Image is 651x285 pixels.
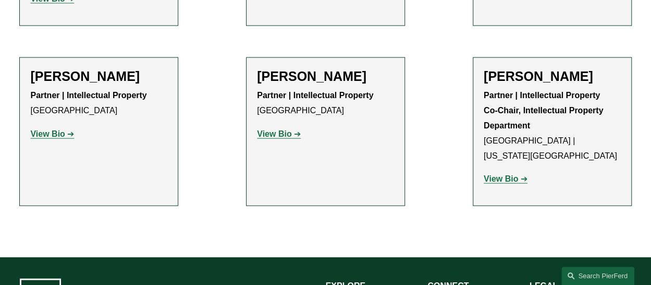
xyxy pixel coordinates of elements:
[484,174,527,183] a: View Bio
[257,129,291,138] strong: View Bio
[484,68,621,84] h2: [PERSON_NAME]
[30,88,167,118] p: [GEOGRAPHIC_DATA]
[30,91,146,100] strong: Partner | Intellectual Property
[257,88,394,118] p: [GEOGRAPHIC_DATA]
[30,68,167,84] h2: [PERSON_NAME]
[257,91,373,100] strong: Partner | Intellectual Property
[484,174,518,183] strong: View Bio
[484,91,606,130] strong: Partner | Intellectual Property Co-Chair, Intellectual Property Department
[484,88,621,163] p: [GEOGRAPHIC_DATA] | [US_STATE][GEOGRAPHIC_DATA]
[30,129,74,138] a: View Bio
[561,267,634,285] a: Search this site
[30,129,65,138] strong: View Bio
[257,68,394,84] h2: [PERSON_NAME]
[257,129,301,138] a: View Bio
